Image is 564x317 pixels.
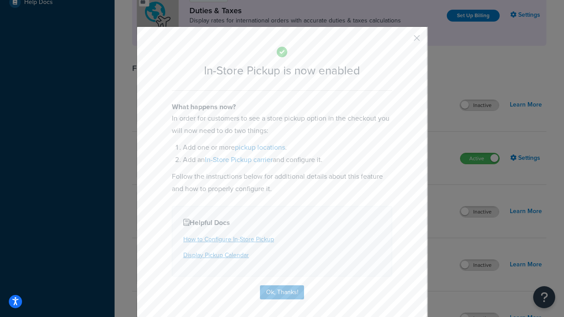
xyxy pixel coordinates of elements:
a: In-Store Pickup carrier [205,155,273,165]
li: Add one or more . [183,141,392,154]
a: How to Configure In-Store Pickup [183,235,274,244]
h4: What happens now? [172,102,392,112]
p: Follow the instructions below for additional details about this feature and how to properly confi... [172,170,392,195]
p: In order for customers to see a store pickup option in the checkout you will now need to do two t... [172,112,392,137]
button: Ok, Thanks! [260,285,304,299]
li: Add an and configure it. [183,154,392,166]
a: Display Pickup Calendar [183,251,249,260]
h4: Helpful Docs [183,217,381,228]
a: pickup locations [235,142,285,152]
h2: In-Store Pickup is now enabled [172,64,392,77]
